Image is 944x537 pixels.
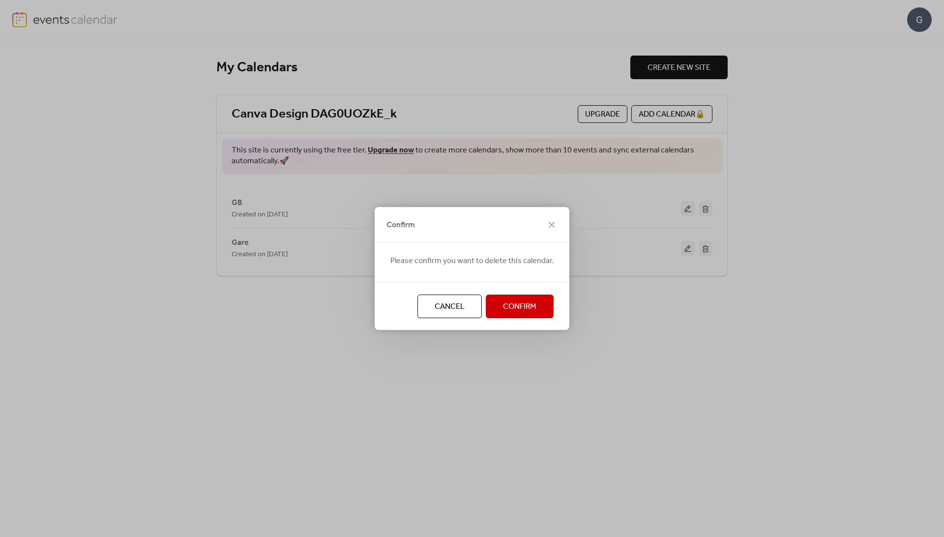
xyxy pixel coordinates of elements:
[435,301,465,313] span: Cancel
[417,295,482,318] button: Cancel
[390,255,554,267] span: Please confirm you want to delete this calendar.
[486,295,554,318] button: Confirm
[386,219,415,231] span: Confirm
[503,301,536,313] span: Confirm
